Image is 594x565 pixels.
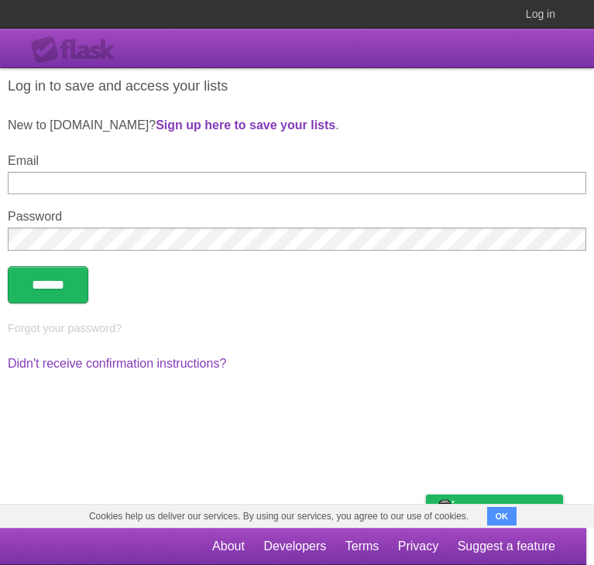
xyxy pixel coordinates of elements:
a: Terms [345,532,379,561]
a: Suggest a feature [458,532,555,561]
a: About [212,532,245,561]
p: New to [DOMAIN_NAME]? . [8,116,586,135]
a: Developers [263,532,326,561]
span: Cookies help us deliver our services. By using our services, you agree to our use of cookies. [74,505,484,528]
a: Didn't receive confirmation instructions? [8,357,226,370]
img: Buy me a coffee [434,495,455,522]
label: Email [8,154,586,168]
label: Password [8,210,586,224]
a: Buy me a coffee [426,495,563,523]
a: Forgot your password? [8,322,122,334]
a: Sign up here to save your lists [156,118,335,132]
button: OK [487,507,517,526]
div: Flask [31,36,124,64]
span: Buy me a coffee [458,495,555,522]
h1: Log in to save and access your lists [8,76,586,97]
a: Privacy [398,532,438,561]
